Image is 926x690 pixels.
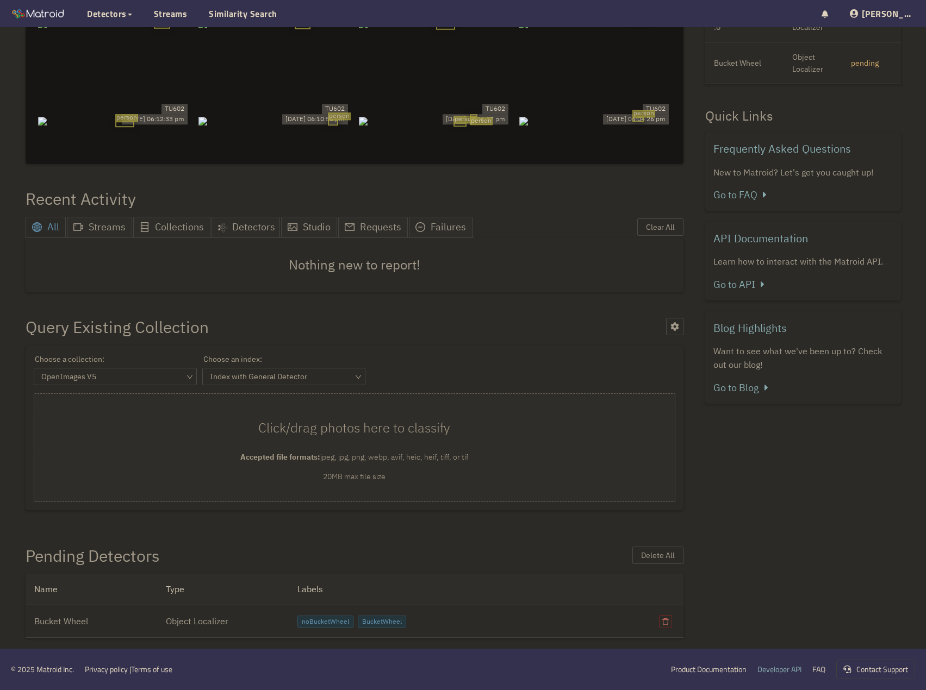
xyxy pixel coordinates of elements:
span: Delete All [641,549,675,561]
span: Contact Support [856,663,908,675]
div: API Documentation [713,230,893,247]
div: Nothing new to report! [26,238,683,292]
div: [DATE] 06:04:26 pm [603,114,669,124]
span: Choose an index: [202,353,365,368]
a: Contact Support [836,660,915,679]
button: delete [659,615,672,628]
div: [DATE] 06:10:56 pm [282,114,348,124]
span: minus-circle [415,222,425,232]
span: person [328,112,351,120]
span: All [47,221,59,233]
img: Matroid logo [11,6,65,22]
div: [DATE] 06:12:33 pm [122,114,188,124]
span: global [32,222,42,232]
th: Type [157,574,289,605]
a: Privacy policy | [85,663,131,675]
div: Quick Links [705,106,901,127]
div: Go to API [713,277,893,292]
span: picture [288,222,297,232]
span: Studio [303,221,331,233]
a: Similarity Search [209,7,277,20]
a: Developer API [757,663,801,675]
p: 20MB max file size [42,471,667,482]
span: © 2025 Matroid Inc. [11,663,74,675]
span: Detectors [87,7,127,20]
div: TU602 [643,104,669,114]
span: person [453,116,476,123]
div: Learn how to interact with the Matroid API. [713,255,893,268]
span: noBucketWheel [297,616,353,628]
span: Streams [89,221,126,233]
span: person [470,117,493,125]
div: Recent Activity [26,186,136,211]
div: Go to FAQ [713,187,893,203]
span: delete [662,618,669,626]
p: Click/drag photos here to classify [42,418,667,438]
span: Clear All [646,221,675,233]
td: Object Localizer [157,605,289,638]
span: video-camera [73,222,83,232]
span: database [140,222,150,232]
div: Want to see what we've been up to? Check out our blog! [713,344,893,372]
a: Product Documentation [671,663,747,675]
td: Object Localizer [784,42,842,84]
span: Collections [155,221,204,233]
div: Blog Highlights [713,319,893,336]
div: TU602 [161,104,188,114]
span: mail [345,222,355,232]
div: Go to Blog [713,380,893,396]
span: Failures [431,221,466,233]
span: Query Existing Collection [26,314,209,340]
div: Pending Detectors [26,543,160,568]
div: TU602 [482,104,508,114]
div: [DATE] 06:06:37 pm [443,114,508,124]
span: Choose a collection: [34,353,197,368]
div: TU602 [322,104,348,114]
span: Accepted file formats: [240,452,320,462]
span: Index with General Detector [209,368,359,385]
th: Labels [289,574,651,605]
span: person [632,110,655,117]
span: BucketWheel [358,616,406,628]
div: pending [851,57,892,69]
th: Name [26,574,157,605]
span: person [115,114,138,122]
span: Detectors [232,219,275,235]
a: Terms of use [131,663,172,675]
span: OpenImages V5 [40,368,190,385]
a: Streams [154,7,188,20]
button: Clear All [637,218,683,236]
span: Requests [360,221,401,233]
td: Bucket Wheel [705,42,784,84]
a: FAQ [812,663,825,675]
span: Bucket Wheel [34,616,88,626]
div: New to Matroid? Let's get you caught up! [713,166,893,179]
div: Frequently Asked Questions [713,140,893,157]
span: Click/drag photos here to classifyAccepted file formats:jpeg, jpg, png, webp, avif, heic, heif, t... [34,394,675,515]
span: jpeg, jpg, png, webp, avif, heic, heif, tiff, or tif [320,452,468,462]
button: Delete All [632,547,683,564]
